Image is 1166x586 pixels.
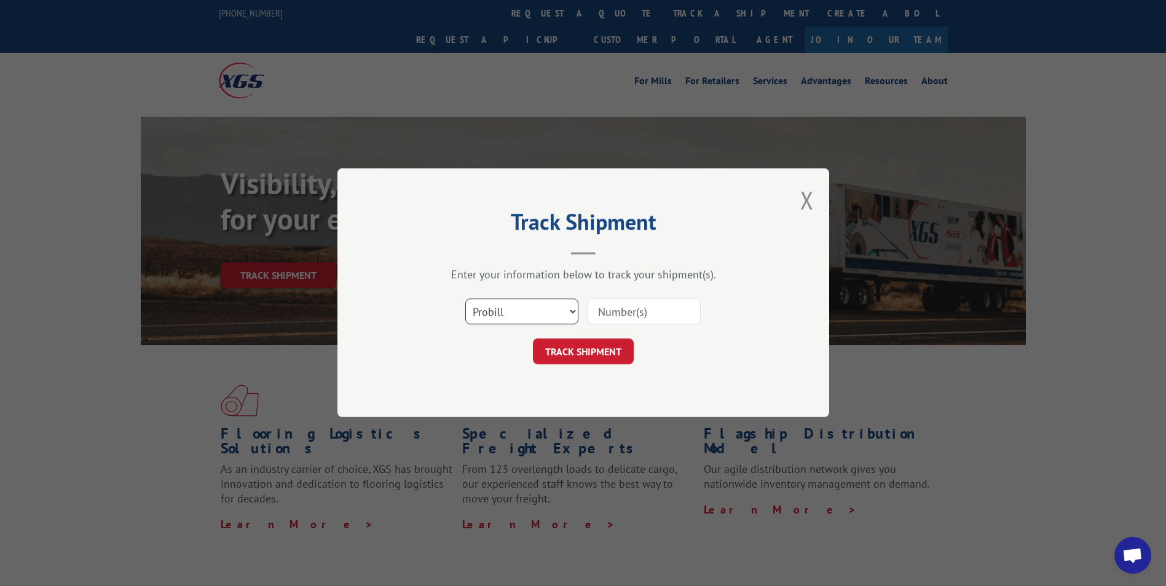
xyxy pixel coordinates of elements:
[1114,537,1151,574] div: Open chat
[399,213,768,236] h2: Track Shipment
[399,268,768,282] div: Enter your information below to track your shipment(s).
[800,184,814,216] button: Close modal
[588,299,701,325] input: Number(s)
[533,339,634,365] button: TRACK SHIPMENT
